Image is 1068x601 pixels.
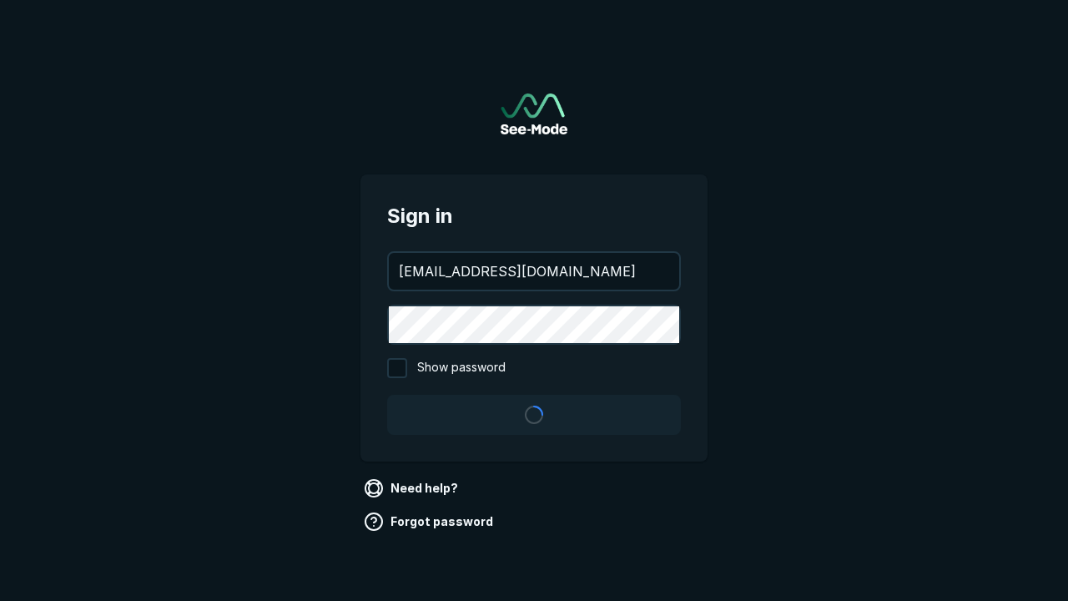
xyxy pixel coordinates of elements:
a: Forgot password [360,508,500,535]
a: Need help? [360,475,465,502]
img: See-Mode Logo [501,93,567,134]
span: Sign in [387,201,681,231]
span: Show password [417,358,506,378]
a: Go to sign in [501,93,567,134]
input: your@email.com [389,253,679,290]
